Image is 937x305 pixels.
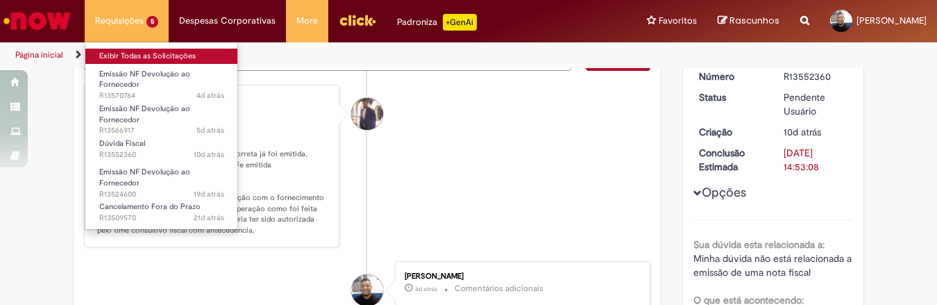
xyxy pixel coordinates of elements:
a: Aberto R13509570 : Cancelamento Fora do Prazo [85,199,238,225]
div: Pendente Usuário [784,90,848,118]
dt: Número [689,69,774,83]
span: 5d atrás [196,125,224,135]
a: Aberto R13570764 : Emissão NF Devolução ao Fornecedor [85,67,238,97]
time: 11/09/2025 17:25:17 [194,189,224,199]
time: 25/09/2025 14:27:59 [196,125,224,135]
span: R13566917 [99,125,224,136]
time: 20/09/2025 07:56:14 [784,126,821,138]
span: Emissão NF Devolução ao Fornecedor [99,167,190,188]
span: R13509570 [99,213,224,224]
div: Padroniza [397,14,477,31]
img: click_logo_yellow_360x200.png [339,10,376,31]
span: [PERSON_NAME] [856,15,927,26]
span: Favoritos [659,14,697,28]
span: 4d atrás [415,285,437,293]
a: Aberto R13566917 : Emissão NF Devolução ao Fornecedor [85,101,238,131]
dt: Criação [689,125,774,139]
div: [PERSON_NAME] [405,272,636,281]
a: Aberto R13524600 : Emissão NF Devolução ao Fornecedor [85,165,238,195]
time: 26/09/2025 08:15:51 [415,285,437,293]
img: ServiceNow [1,7,73,35]
p: +GenAi [443,14,477,31]
span: Despesas Corporativas [179,14,276,28]
span: More [296,14,318,28]
time: 20/09/2025 07:56:16 [194,149,224,160]
span: 21d atrás [194,213,224,223]
span: Rascunhos [729,14,779,27]
span: 5 [146,16,158,28]
div: [DATE] 14:53:08 [784,146,848,174]
div: R13552360 [784,69,848,83]
b: Sua dúvida esta relacionada a: [693,238,825,251]
span: 10d atrás [194,149,224,160]
span: R13552360 [99,149,224,160]
ul: Trilhas de página [10,42,614,68]
a: Aberto R13552360 : Dúvida Fiscal [85,136,238,162]
div: Gabriel Rodrigues Barao [351,98,383,130]
time: 09/09/2025 17:02:48 [194,213,224,223]
small: Comentários adicionais [455,283,543,295]
dt: Status [689,90,774,104]
div: 20/09/2025 07:56:14 [784,125,848,139]
span: Requisições [95,14,144,28]
span: R13570764 [99,90,224,101]
span: 19d atrás [194,189,224,199]
a: Rascunhos [718,15,779,28]
span: Emissão NF Devolução ao Fornecedor [99,104,190,125]
span: Emissão NF Devolução ao Fornecedor [99,69,190,90]
span: Dúvida Fiscal [99,138,145,149]
dt: Conclusão Estimada [689,146,774,174]
span: Minha dúvida não está relacionada a emissão de uma nota fiscal [693,252,854,279]
span: 4d atrás [196,90,224,101]
span: 10d atrás [784,126,821,138]
span: R13524600 [99,189,224,200]
time: 26/09/2025 14:11:47 [196,90,224,101]
a: Página inicial [15,49,63,60]
span: Cancelamento Fora do Prazo [99,201,201,212]
ul: Requisições [85,42,238,230]
a: Exibir Todas as Solicitações [85,49,238,64]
